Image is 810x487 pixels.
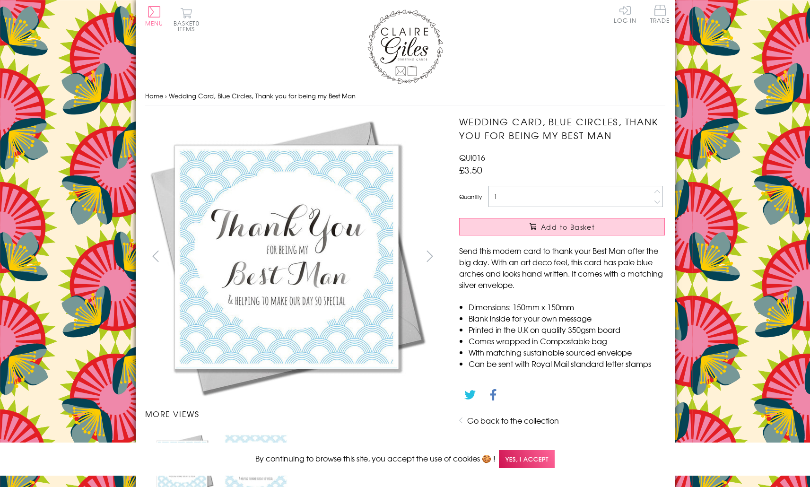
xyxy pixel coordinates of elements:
span: › [165,91,167,100]
p: Send this modern card to thank your Best Man after the big day. With an art deco feel, this card ... [459,245,665,290]
button: prev [145,245,166,267]
li: With matching sustainable sourced envelope [469,347,665,358]
span: Wedding Card, Blue Circles, Thank you for being my Best Man [169,91,356,100]
span: Menu [145,19,164,27]
span: 0 items [178,19,200,33]
a: Log In [614,5,636,23]
button: Menu [145,6,164,26]
a: Go back to the collection [467,415,559,426]
span: Trade [650,5,670,23]
button: Basket0 items [174,8,200,32]
button: Add to Basket [459,218,665,235]
li: Dimensions: 150mm x 150mm [469,301,665,313]
a: Trade [650,5,670,25]
img: Claire Giles Greetings Cards [367,9,443,84]
label: Quantity [459,192,482,201]
h1: Wedding Card, Blue Circles, Thank you for being my Best Man [459,115,665,142]
span: Add to Basket [541,222,595,232]
span: £3.50 [459,163,482,176]
a: Home [145,91,163,100]
li: Comes wrapped in Compostable bag [469,335,665,347]
h3: More views [145,408,441,419]
span: QUI016 [459,152,485,163]
span: Yes, I accept [499,450,555,469]
nav: breadcrumbs [145,87,665,106]
button: next [419,245,440,267]
li: Printed in the U.K on quality 350gsm board [469,324,665,335]
img: Wedding Card, Blue Circles, Thank you for being my Best Man [145,115,429,399]
li: Blank inside for your own message [469,313,665,324]
li: Can be sent with Royal Mail standard letter stamps [469,358,665,369]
